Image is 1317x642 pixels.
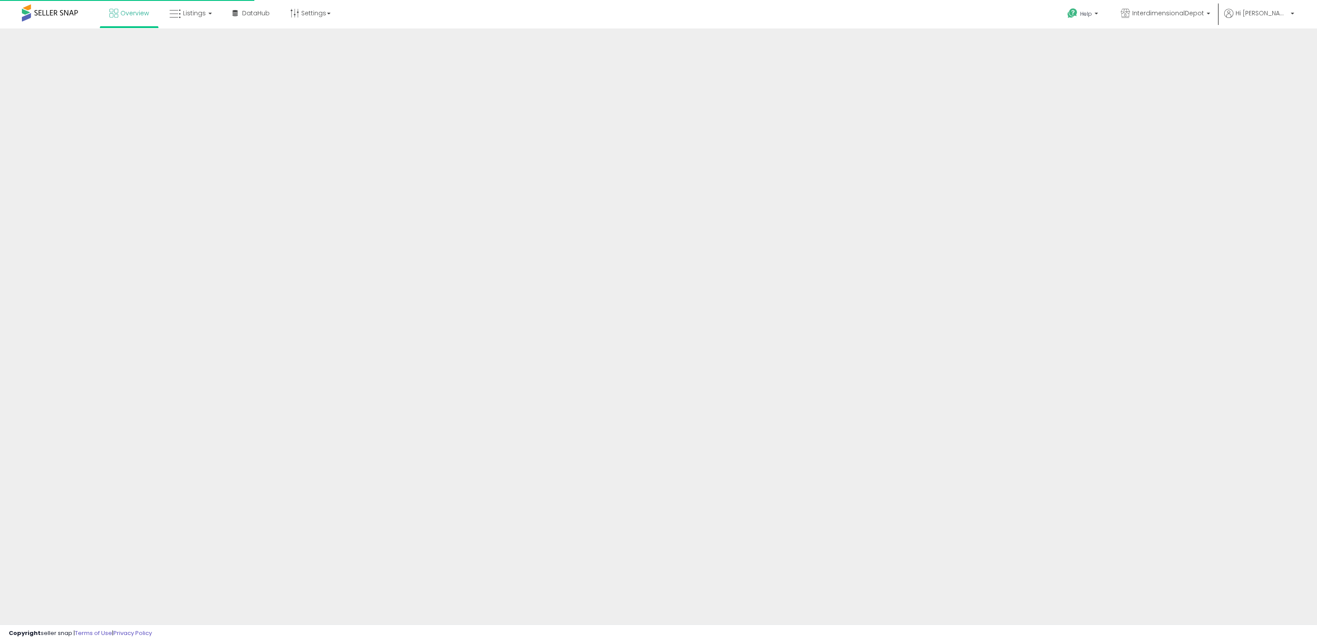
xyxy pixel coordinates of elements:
[242,9,270,18] span: DataHub
[1236,9,1288,18] span: Hi [PERSON_NAME]
[120,9,149,18] span: Overview
[1132,9,1204,18] span: InterdimensionalDepot
[1224,9,1294,28] a: Hi [PERSON_NAME]
[1080,10,1092,18] span: Help
[183,9,206,18] span: Listings
[1060,1,1107,28] a: Help
[1067,8,1078,19] i: Get Help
